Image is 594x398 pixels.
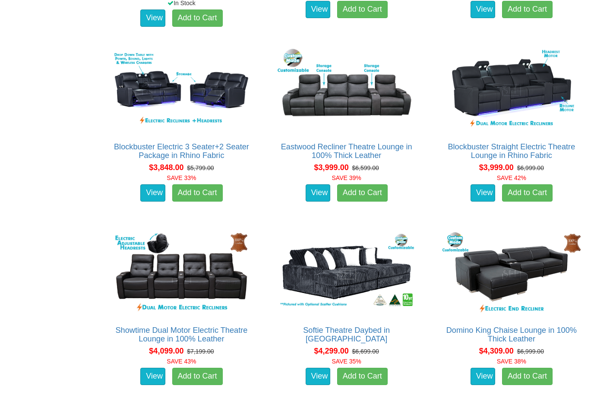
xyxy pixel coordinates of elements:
[172,368,223,385] a: Add to Cart
[149,347,183,355] span: $4,099.00
[517,164,544,171] del: $6,999.00
[332,358,361,365] font: SAVE 35%
[115,326,247,343] a: Showtime Dual Motor Electric Theatre Lounge in 100% Leather
[440,230,583,317] img: Domino King Chaise Lounge in 100% Thick Leather
[306,1,331,18] a: View
[471,368,496,385] a: View
[479,163,514,172] span: $3,999.00
[352,348,379,355] del: $6,699.00
[114,142,249,160] a: Blockbuster Electric 3 Seater+2 Seater Package in Rhino Fabric
[303,326,390,343] a: Softie Theatre Daybed in [GEOGRAPHIC_DATA]
[314,347,349,355] span: $4,299.00
[140,368,165,385] a: View
[471,184,496,202] a: View
[187,348,214,355] del: $7,199.00
[497,174,526,181] font: SAVE 42%
[281,142,412,160] a: Eastwood Recliner Theatre Lounge in 100% Thick Leather
[352,164,379,171] del: $6,599.00
[337,1,388,18] a: Add to Cart
[479,347,514,355] span: $4,309.00
[471,1,496,18] a: View
[306,368,331,385] a: View
[337,184,388,202] a: Add to Cart
[337,368,388,385] a: Add to Cart
[502,184,553,202] a: Add to Cart
[167,358,196,365] font: SAVE 43%
[110,47,253,134] img: Blockbuster Electric 3 Seater+2 Seater Package in Rhino Fabric
[502,1,553,18] a: Add to Cart
[497,358,526,365] font: SAVE 38%
[140,184,165,202] a: View
[332,174,361,181] font: SAVE 39%
[440,47,583,134] img: Blockbuster Straight Electric Theatre Lounge in Rhino Fabric
[172,184,223,202] a: Add to Cart
[167,174,196,181] font: SAVE 33%
[446,326,577,343] a: Domino King Chaise Lounge in 100% Thick Leather
[314,163,349,172] span: $3,999.00
[149,163,183,172] span: $3,848.00
[306,184,331,202] a: View
[275,230,418,317] img: Softie Theatre Daybed in Fabric
[110,230,253,317] img: Showtime Dual Motor Electric Theatre Lounge in 100% Leather
[275,47,418,134] img: Eastwood Recliner Theatre Lounge in 100% Thick Leather
[140,9,165,27] a: View
[172,9,223,27] a: Add to Cart
[448,142,575,160] a: Blockbuster Straight Electric Theatre Lounge in Rhino Fabric
[502,368,553,385] a: Add to Cart
[517,348,544,355] del: $6,999.00
[187,164,214,171] del: $5,799.00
